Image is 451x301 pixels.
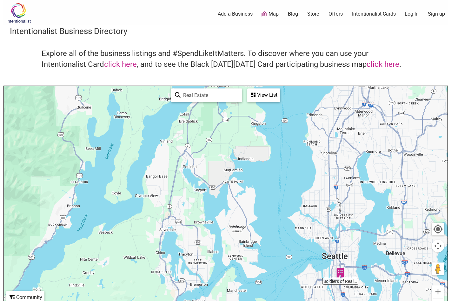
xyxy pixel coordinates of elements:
[3,3,34,23] img: Intentionalist
[288,10,298,17] a: Blog
[405,10,419,17] a: Log In
[432,285,444,298] button: Zoom in
[307,10,319,17] a: Store
[328,10,343,17] a: Offers
[432,223,444,235] button: Your Location
[247,88,280,102] div: See a list of the visible businesses
[367,60,399,69] a: click here
[262,10,279,18] a: Map
[428,10,445,17] a: Sign up
[432,240,444,252] button: Map camera controls
[10,25,441,37] h3: Intentionalist Business Directory
[335,268,345,277] div: Soldiers of Real Estate
[248,89,280,101] div: View List
[171,88,242,102] div: Type to search and filter
[218,10,253,17] a: Add a Business
[104,60,137,69] a: click here
[352,10,396,17] a: Intentionalist Cards
[432,262,444,275] button: Drag Pegman onto the map to open Street View
[181,89,238,101] input: Type to find and filter...
[42,48,410,70] h4: Explore all of the business listings and #SpendLikeItMatters. To discover where you can use your ...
